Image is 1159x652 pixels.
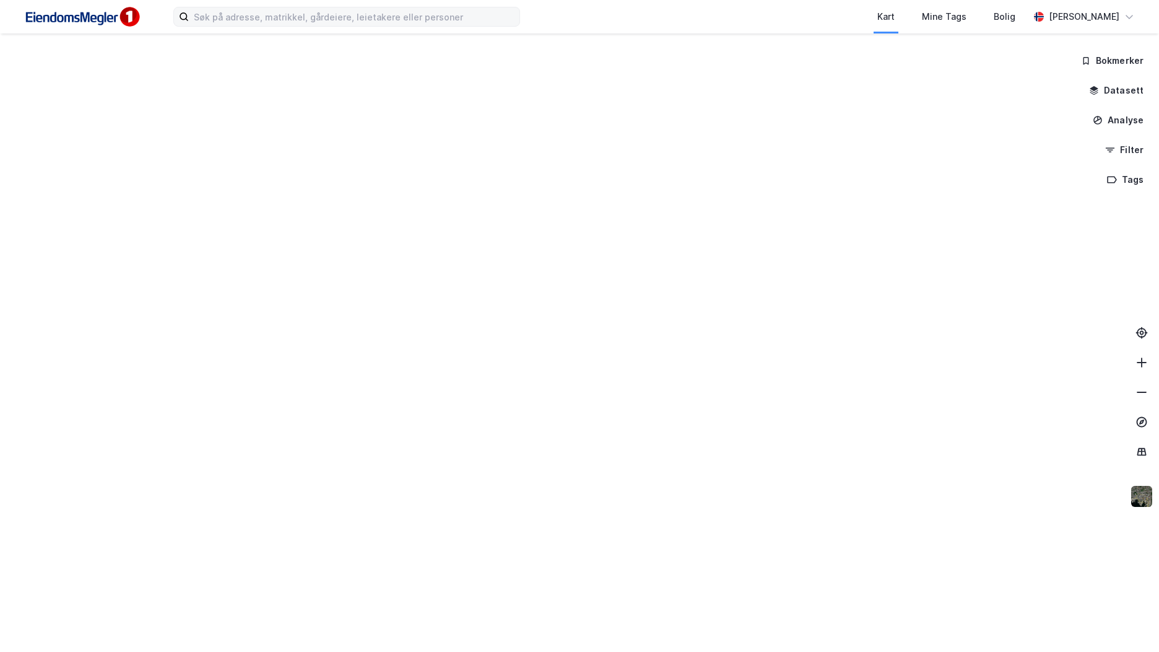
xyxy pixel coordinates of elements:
div: Bolig [994,9,1015,24]
iframe: Chat Widget [1097,593,1159,652]
div: [PERSON_NAME] [1049,9,1119,24]
div: Kontrollprogram for chat [1097,593,1159,652]
img: F4PB6Px+NJ5v8B7XTbfpPpyloAAAAASUVORK5CYII= [20,3,144,31]
input: Søk på adresse, matrikkel, gårdeiere, leietakere eller personer [189,7,519,26]
div: Mine Tags [922,9,966,24]
div: Kart [877,9,895,24]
